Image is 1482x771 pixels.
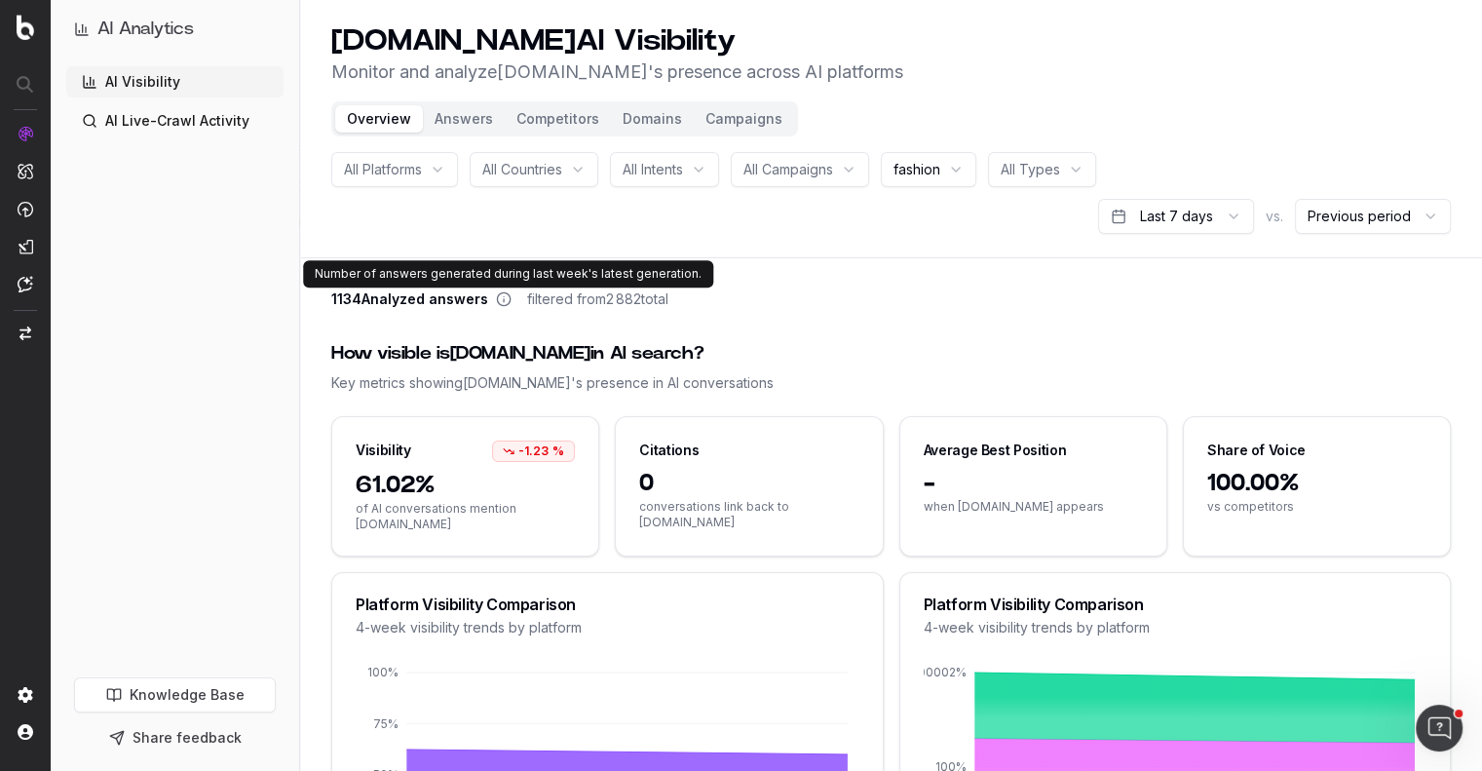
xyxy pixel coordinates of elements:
div: Key metrics showing [DOMAIN_NAME] 's presence in AI conversations [331,373,1451,393]
div: Share of Voice [1207,441,1306,460]
span: 61.02% [356,470,575,501]
div: Visibility [356,441,411,460]
span: - [924,468,1143,499]
tspan: 75% [373,715,399,730]
button: Domains [611,105,694,133]
span: All Countries [482,160,562,179]
h1: AI Analytics [97,16,194,43]
img: Setting [18,687,33,703]
p: Monitor and analyze [DOMAIN_NAME] 's presence across AI platforms [331,58,903,86]
span: All Platforms [344,160,422,179]
div: Platform Visibility Comparison [356,597,859,612]
tspan: 100% [367,665,399,679]
a: AI Visibility [66,66,284,97]
img: Studio [18,239,33,254]
div: 4-week visibility trends by platform [356,618,859,637]
span: fashion [893,160,940,179]
button: Competitors [505,105,611,133]
span: 1134 Analyzed answers [331,289,488,309]
span: vs. [1266,207,1283,226]
span: 0 [639,468,858,499]
div: -1.23 [492,441,575,462]
span: % [552,443,564,459]
button: Campaigns [694,105,794,133]
h1: [DOMAIN_NAME] AI Visibility [331,23,903,58]
span: filtered from 2 882 total [527,289,668,309]
img: Botify logo [17,15,34,40]
span: 100.00% [1207,468,1426,499]
button: Answers [423,105,505,133]
div: Average Best Position [924,441,1067,460]
img: Assist [18,276,33,292]
img: Intelligence [18,163,33,179]
span: All Campaigns [743,160,833,179]
button: Overview [335,105,423,133]
div: Citations [639,441,699,460]
img: Switch project [19,327,31,340]
a: AI Live-Crawl Activity [66,105,284,136]
span: vs competitors [1207,499,1426,515]
iframe: Intercom live chat [1416,705,1463,752]
img: Analytics [18,126,33,141]
button: AI Analytics [74,16,276,43]
div: Platform Visibility Comparison [924,597,1427,612]
span: All Intents [623,160,683,179]
span: conversations link back to [DOMAIN_NAME] [639,499,858,530]
a: Knowledge Base [74,677,276,713]
img: My account [18,724,33,740]
img: Activation [18,201,33,217]
button: Share feedback [74,720,276,755]
span: of AI conversations mention [DOMAIN_NAME] [356,501,575,532]
div: How visible is [DOMAIN_NAME] in AI search? [331,340,1451,367]
div: 4-week visibility trends by platform [924,618,1427,637]
span: when [DOMAIN_NAME] appears [924,499,1143,515]
div: Number of answers generated during last week's latest generation. [303,260,713,288]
